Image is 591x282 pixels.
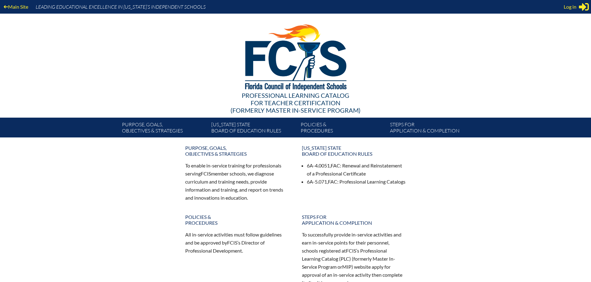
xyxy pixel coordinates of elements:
[251,99,340,106] span: for Teacher Certification
[328,179,337,184] span: FAC
[346,248,356,254] span: FCIS
[209,120,298,137] a: [US_STATE] StateBoard of Education rules
[117,92,474,114] div: Professional Learning Catalog (formerly Master In-service Program)
[307,162,406,178] li: 6A-4.0051, : Renewal and Reinstatement of a Professional Certificate
[298,211,410,228] a: Steps forapplication & completion
[231,14,360,98] img: FCISlogo221.eps
[181,211,293,228] a: Policies &Procedures
[185,231,289,255] p: All in-service activities must follow guidelines and be approved by ’s Director of Professional D...
[298,142,410,159] a: [US_STATE] StateBoard of Education rules
[579,2,589,12] svg: Sign in or register
[331,163,340,168] span: FAC
[564,3,576,11] span: Log in
[342,264,351,270] span: MIP
[387,120,477,137] a: Steps forapplication & completion
[307,178,406,186] li: 6A-5.071, : Professional Learning Catalogs
[341,256,349,262] span: PLC
[1,2,31,11] a: Main Site
[201,171,211,176] span: FCIS
[181,142,293,159] a: Purpose, goals,objectives & strategies
[298,120,387,137] a: Policies &Procedures
[119,120,209,137] a: Purpose, goals,objectives & strategies
[185,162,289,202] p: To enable in-service training for professionals serving member schools, we diagnose curriculum an...
[227,240,237,245] span: FCIS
